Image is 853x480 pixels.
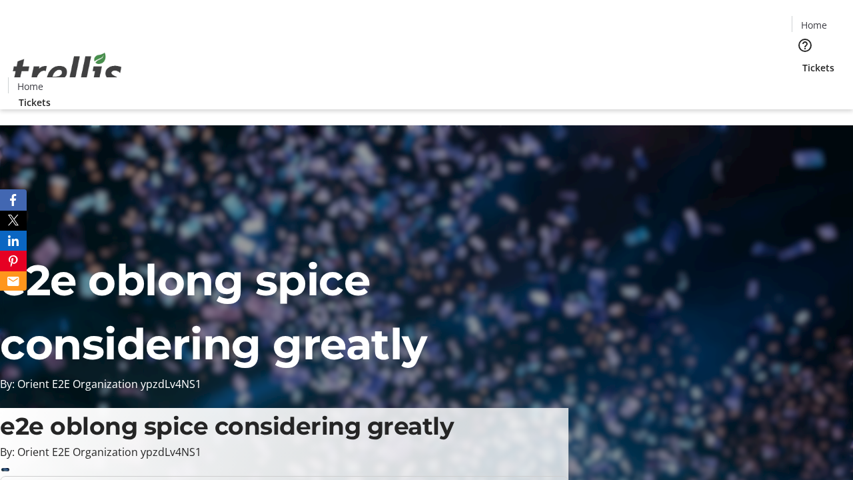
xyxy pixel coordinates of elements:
[17,79,43,93] span: Home
[801,18,827,32] span: Home
[8,95,61,109] a: Tickets
[8,38,127,105] img: Orient E2E Organization ypzdLv4NS1's Logo
[19,95,51,109] span: Tickets
[792,18,835,32] a: Home
[792,32,818,59] button: Help
[792,75,818,101] button: Cart
[802,61,834,75] span: Tickets
[792,61,845,75] a: Tickets
[9,79,51,93] a: Home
